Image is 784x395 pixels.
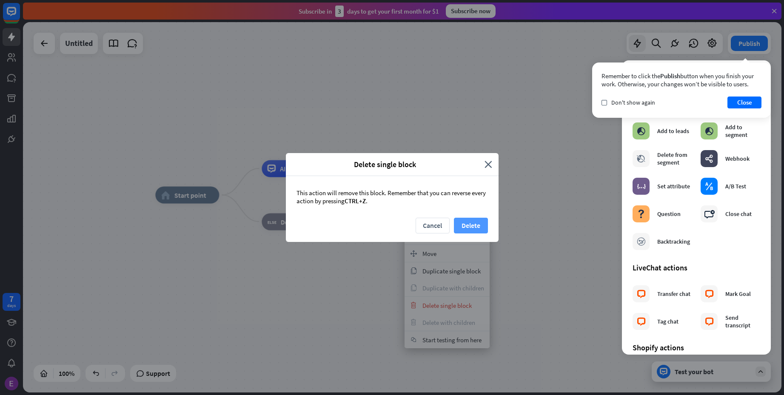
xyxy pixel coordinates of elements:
[704,210,715,218] i: block_close_chat
[657,210,681,218] div: Question
[485,159,492,169] i: close
[637,237,646,246] i: block_backtracking
[657,318,679,325] div: Tag chat
[727,97,761,108] button: Close
[454,218,488,233] button: Delete
[705,290,714,298] i: block_livechat
[633,343,760,352] div: Shopify actions
[725,123,760,139] div: Add to segment
[637,290,646,298] i: block_livechat
[637,210,645,218] i: block_question
[637,182,646,190] i: block_set_attribute
[345,197,366,205] span: CTRL+Z
[705,317,714,326] i: block_livechat
[602,72,761,88] div: Remember to click the button when you finish your work. Otherwise, your changes won’t be visible ...
[416,218,450,233] button: Cancel
[657,290,690,298] div: Transfer chat
[657,238,690,245] div: Backtracking
[286,176,499,218] div: This action will remove this block. Remember that you can reverse every action by pressing .
[725,210,752,218] div: Close chat
[725,155,750,162] div: Webhook
[637,154,645,163] i: block_delete_from_segment
[657,182,690,190] div: Set attribute
[637,127,645,135] i: block_add_to_segment
[725,182,746,190] div: A/B Test
[705,127,713,135] i: block_add_to_segment
[705,182,713,190] i: block_ab_testing
[657,127,689,135] div: Add to leads
[292,159,478,169] span: Delete single block
[660,72,680,80] span: Publish
[7,3,32,29] button: Open LiveChat chat widget
[705,154,713,163] i: webhooks
[637,317,646,326] i: block_livechat
[657,151,692,166] div: Delete from segment
[725,290,751,298] div: Mark Goal
[611,99,655,106] span: Don't show again
[633,263,760,273] div: LiveChat actions
[725,314,760,329] div: Send transcript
